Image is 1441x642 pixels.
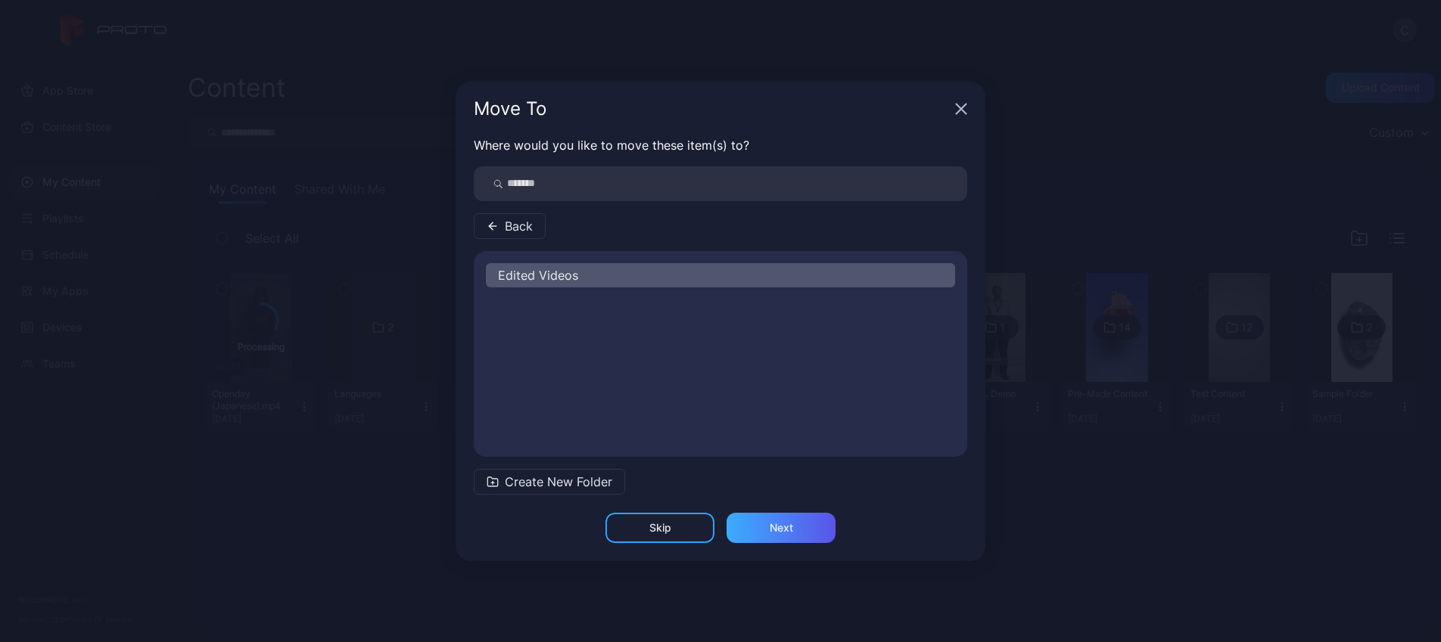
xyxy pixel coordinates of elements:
[474,100,949,118] div: Move To
[605,513,714,543] button: Skip
[474,469,625,495] button: Create New Folder
[649,522,671,534] div: Skip
[505,217,533,235] span: Back
[727,513,836,543] button: Next
[770,522,793,534] div: Next
[474,213,546,239] button: Back
[498,266,578,284] span: Edited Videos
[474,136,967,154] p: Where would you like to move these item(s) to?
[505,473,612,491] span: Create New Folder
